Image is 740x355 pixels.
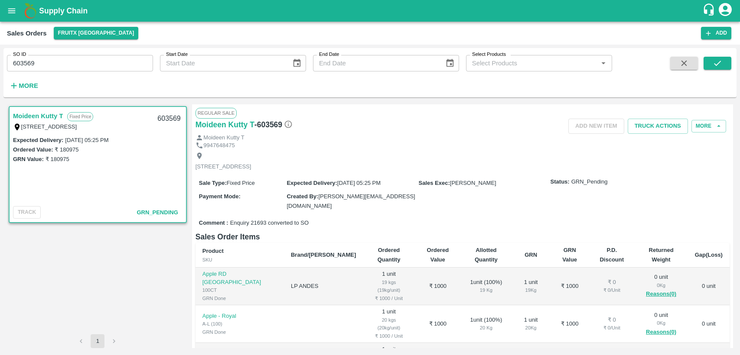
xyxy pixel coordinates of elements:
[688,268,730,305] td: 0 unit
[202,286,277,294] div: 100CT
[199,219,228,227] label: Comment :
[691,120,726,132] button: More
[196,119,254,131] a: Moideen Kutty T
[202,248,224,254] b: Product
[596,286,628,294] div: ₹ 0 / Unit
[628,119,688,134] button: Truck Actions
[137,209,178,216] span: GRN_Pending
[202,270,277,286] p: Apple RD [GEOGRAPHIC_DATA]
[291,252,356,258] b: Brand/[PERSON_NAME]
[287,193,318,200] label: Created By :
[596,324,628,332] div: ₹ 0 / Unit
[472,51,506,58] label: Select Products
[67,112,93,121] p: Fixed Price
[13,156,44,162] label: GRN Value:
[202,256,277,264] div: SKU
[550,268,589,305] td: ₹ 1000
[475,247,498,263] b: Allotted Quantity
[65,137,108,143] label: [DATE] 05:25 PM
[363,305,415,343] td: 1 unit
[468,278,505,294] div: 1 unit ( 100 %)
[701,27,731,39] button: Add
[649,247,674,263] b: Returned Weight
[254,119,293,131] h6: - 603569
[39,6,88,15] b: Supply Chain
[91,334,104,348] button: page 1
[468,286,505,294] div: 19 Kg
[199,193,241,200] label: Payment Mode :
[203,134,244,142] p: Moideen Kutty T
[284,268,363,305] td: LP ANDES
[46,156,69,162] label: ₹ 180975
[319,51,339,58] label: End Date
[7,55,153,71] input: Enter SO ID
[22,2,39,19] img: logo
[642,281,681,289] div: 0 Kg
[313,55,438,71] input: End Date
[166,51,188,58] label: Start Date
[287,193,415,209] span: [PERSON_NAME][EMAIL_ADDRESS][DOMAIN_NAME]
[695,252,723,258] b: Gap(Loss)
[518,316,543,332] div: 1 unit
[370,332,408,340] div: ₹ 1000 / Unit
[562,247,577,263] b: GRN Value
[202,312,277,320] p: Apple - Royal
[378,247,401,263] b: Ordered Quantity
[370,294,408,302] div: ₹ 1000 / Unit
[196,108,237,118] span: Regular Sale
[13,137,63,143] label: Expected Delivery :
[202,294,277,302] div: GRN Done
[196,163,251,171] p: [STREET_ADDRESS]
[196,231,730,243] h6: Sales Order Items
[525,252,537,258] b: GRN
[199,180,227,186] label: Sale Type :
[598,58,609,69] button: Open
[13,110,63,122] a: Moideen Kutty T
[289,55,305,71] button: Choose date
[415,305,461,343] td: ₹ 1000
[518,278,543,294] div: 1 unit
[642,289,681,299] button: Reasons(0)
[363,268,415,305] td: 1 unit
[415,268,461,305] td: ₹ 1000
[642,273,681,299] div: 0 unit
[370,316,408,332] div: 20 kgs (20kg/unit)
[468,324,505,332] div: 20 Kg
[442,55,458,71] button: Choose date
[19,82,38,89] strong: More
[551,178,570,186] label: Status:
[370,278,408,294] div: 19 kgs (19kg/unit)
[202,320,277,328] div: A-L (100)
[203,142,235,150] p: 9947648475
[39,5,702,17] a: Supply Chain
[469,58,595,69] input: Select Products
[73,334,122,348] nav: pagination navigation
[227,180,255,186] span: Fixed Price
[550,305,589,343] td: ₹ 1000
[596,278,628,287] div: ₹ 0
[518,286,543,294] div: 19 Kg
[54,27,139,39] button: Select DC
[642,319,681,327] div: 0 Kg
[13,51,26,58] label: SO ID
[7,28,47,39] div: Sales Orders
[596,316,628,324] div: ₹ 0
[688,305,730,343] td: 0 unit
[427,247,449,263] b: Ordered Value
[21,123,77,130] label: [STREET_ADDRESS]
[55,146,78,153] label: ₹ 180975
[152,109,186,129] div: 603569
[642,311,681,337] div: 0 unit
[7,78,40,93] button: More
[419,180,450,186] label: Sales Exec :
[468,316,505,332] div: 1 unit ( 100 %)
[202,328,277,336] div: GRN Done
[702,3,717,19] div: customer-support
[160,55,285,71] input: Start Date
[2,1,22,21] button: open drawer
[450,180,496,186] span: [PERSON_NAME]
[230,219,309,227] span: Enquiry 21693 converted to SO
[13,146,53,153] label: Ordered Value:
[337,180,381,186] span: [DATE] 05:25 PM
